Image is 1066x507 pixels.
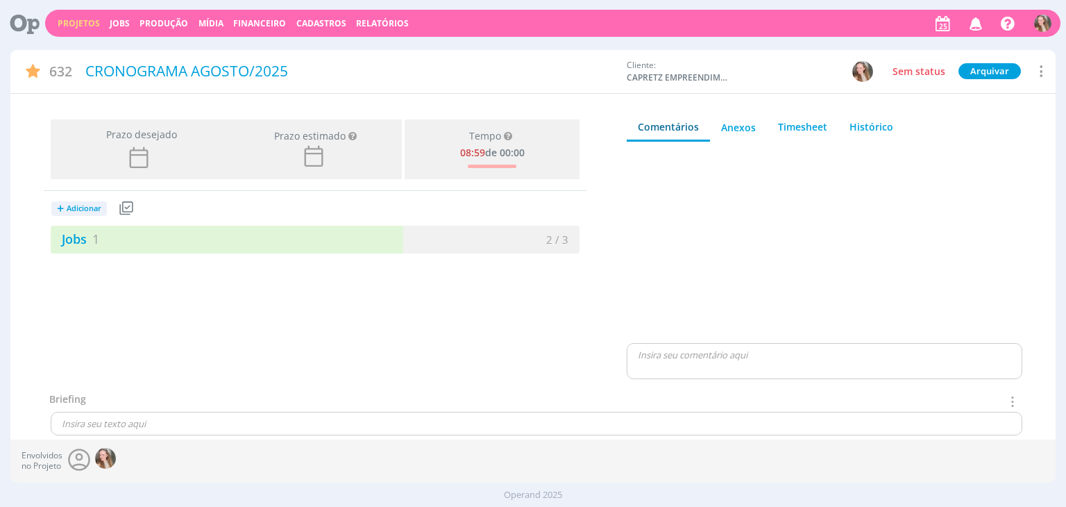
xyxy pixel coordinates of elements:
span: Tempo [469,131,501,142]
div: Briefing [49,392,86,412]
button: Financeiro [229,18,290,29]
div: Prazo estimado [274,128,346,143]
div: Anexos [721,120,756,135]
span: Cadastros [296,17,346,29]
a: Produção [139,17,188,29]
button: G [852,60,874,83]
button: +Adicionar [51,197,116,221]
span: Adicionar [67,204,101,213]
span: 1 [92,231,99,247]
a: Jobs [51,231,99,247]
a: Timesheet [767,114,838,140]
button: Arquivar [958,63,1021,79]
button: Sem status [889,63,949,80]
button: Relatórios [352,18,413,29]
a: Relatórios [356,17,409,29]
a: Jobs [110,17,130,29]
span: Envolvidos no Projeto [22,451,62,471]
a: Financeiro [233,17,286,29]
button: G [1033,11,1052,35]
a: Jobs12 / 3 [51,226,579,253]
span: + [57,201,64,216]
button: Jobs [105,18,134,29]
span: Sem status [892,65,945,78]
img: G [95,448,116,469]
a: Comentários [627,114,710,142]
span: Prazo desejado [101,127,177,142]
div: de 00:00 [460,144,525,159]
button: Produção [135,18,192,29]
div: Cliente: [627,59,874,84]
button: Mídia [194,18,228,29]
img: G [852,61,873,82]
button: Projetos [53,18,104,29]
a: Histórico [838,114,904,140]
span: 2 / 3 [546,233,568,247]
img: G [1034,15,1051,32]
span: CAPRETZ EMPREENDIMENTOS IMOBILIARIOS LTDA [627,72,731,84]
button: Cadastros [292,18,350,29]
a: Mídia [198,17,223,29]
span: 632 [49,61,72,81]
div: CRONOGRAMA AGOSTO/2025 [81,56,620,88]
button: +Adicionar [51,201,107,216]
a: Projetos [58,17,100,29]
span: 08:59 [460,146,485,159]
